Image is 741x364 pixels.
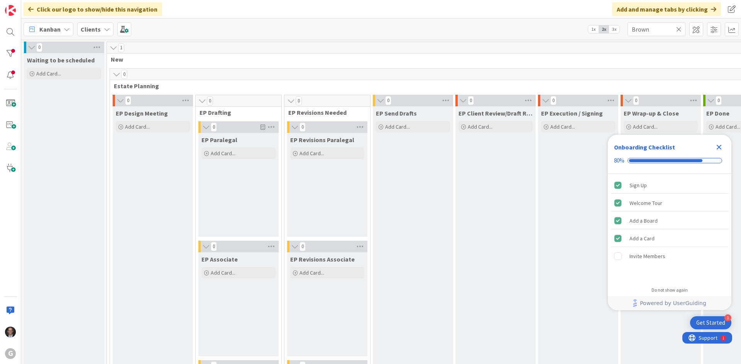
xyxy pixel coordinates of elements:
[36,43,42,52] span: 0
[633,123,658,130] span: Add Card...
[541,109,603,117] span: EP Execution / Signing
[468,123,492,130] span: Add Card...
[608,174,731,282] div: Checklist items
[611,248,728,265] div: Invite Members is incomplete.
[299,150,324,157] span: Add Card...
[24,2,162,16] div: Click our logo to show/hide this navigation
[81,25,101,33] b: Clients
[629,216,658,225] div: Add a Board
[299,269,324,276] span: Add Card...
[608,135,731,310] div: Checklist Container
[385,123,410,130] span: Add Card...
[608,296,731,310] div: Footer
[458,109,533,117] span: EP Client Review/Draft Review Meeting
[706,109,729,117] span: EP Done
[36,70,61,77] span: Add Card...
[468,96,474,105] span: 0
[612,2,721,16] div: Add and manage tabs by clicking
[624,109,679,117] span: EP Wrap-up & Close
[611,195,728,211] div: Welcome Tour is complete.
[628,22,685,36] input: Quick Filter...
[599,25,609,33] span: 2x
[550,96,557,105] span: 0
[27,56,95,64] span: Waiting to be scheduled
[16,1,35,10] span: Support
[5,327,16,337] img: JT
[716,96,722,105] span: 0
[207,96,213,106] span: 0
[716,123,740,130] span: Add Card...
[211,150,235,157] span: Add Card...
[125,123,150,130] span: Add Card...
[299,242,306,251] span: 0
[614,157,624,164] div: 80%
[611,177,728,194] div: Sign Up is complete.
[121,70,127,79] span: 0
[290,136,354,144] span: EP Revisions Paralegal
[40,3,42,9] div: 1
[5,348,16,359] div: G
[296,96,302,106] span: 0
[629,198,662,208] div: Welcome Tour
[629,181,647,190] div: Sign Up
[5,5,16,16] img: Visit kanbanzone.com
[290,255,355,263] span: EP Revisions Associate
[614,157,725,164] div: Checklist progress: 80%
[588,25,599,33] span: 1x
[376,109,417,117] span: EP Send Drafts
[633,96,639,105] span: 0
[385,96,391,105] span: 0
[201,136,237,144] span: EP Paralegal
[299,122,306,132] span: 0
[211,122,217,132] span: 0
[201,255,238,263] span: EP Associate
[629,252,665,261] div: Invite Members
[611,230,728,247] div: Add a Card is complete.
[696,319,725,327] div: Get Started
[629,234,655,243] div: Add a Card
[288,109,360,116] span: EP Revisions Needed
[690,316,731,329] div: Open Get Started checklist, remaining modules: 1
[651,287,688,293] div: Do not show again
[611,212,728,229] div: Add a Board is complete.
[609,25,619,33] span: 3x
[713,141,725,153] div: Close Checklist
[200,109,272,116] span: EP Drafting
[640,299,706,308] span: Powered by UserGuiding
[614,143,675,152] div: Onboarding Checklist
[211,269,235,276] span: Add Card...
[211,242,217,251] span: 0
[116,109,168,117] span: EP Design Meeting
[125,96,131,105] span: 0
[118,43,124,52] span: 1
[550,123,575,130] span: Add Card...
[39,25,61,34] span: Kanban
[724,314,731,321] div: 1
[612,296,727,310] a: Powered by UserGuiding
